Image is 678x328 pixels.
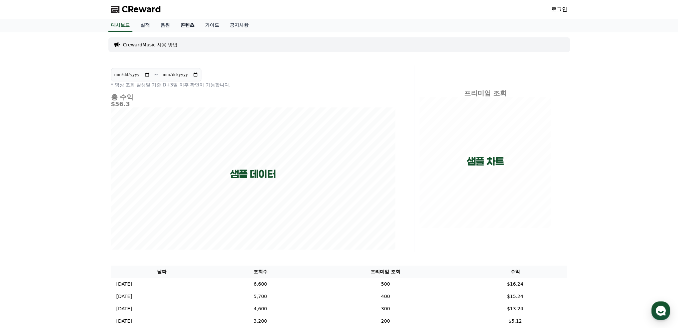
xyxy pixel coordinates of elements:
td: 6,600 [213,278,308,290]
th: 프리미엄 조회 [308,266,463,278]
td: $16.24 [463,278,567,290]
td: 300 [308,303,463,315]
td: 200 [308,315,463,327]
span: CReward [122,4,161,15]
p: [DATE] [116,281,132,288]
p: 샘플 데이터 [230,168,276,180]
td: 4,600 [213,303,308,315]
a: 대화 [44,212,86,228]
th: 날짜 [111,266,213,278]
h4: 총 수익 [111,93,395,101]
a: 로그인 [551,5,567,13]
a: CReward [111,4,161,15]
a: 가이드 [200,19,224,32]
a: 홈 [2,212,44,228]
a: 실적 [135,19,155,32]
td: 3,200 [213,315,308,327]
span: 대화 [61,222,69,227]
a: 설정 [86,212,128,228]
a: 공지사항 [224,19,254,32]
td: 400 [308,290,463,303]
th: 조회수 [213,266,308,278]
p: [DATE] [116,305,132,312]
p: [DATE] [116,318,132,325]
td: 500 [308,278,463,290]
a: CrewardMusic 사용 방법 [123,41,177,48]
td: $5.12 [463,315,567,327]
p: * 영상 조회 발생일 기준 D+3일 이후 확인이 가능합니다. [111,81,395,88]
span: 홈 [21,222,25,227]
a: 음원 [155,19,175,32]
p: ~ [154,71,158,79]
a: 대시보드 [108,19,132,32]
h4: 프리미엄 조회 [420,89,551,97]
p: [DATE] [116,293,132,300]
td: 5,700 [213,290,308,303]
h5: $56.3 [111,101,395,107]
span: 설정 [103,222,111,227]
th: 수익 [463,266,567,278]
p: 샘플 차트 [467,155,504,168]
td: $13.24 [463,303,567,315]
a: 콘텐츠 [175,19,200,32]
td: $15.24 [463,290,567,303]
